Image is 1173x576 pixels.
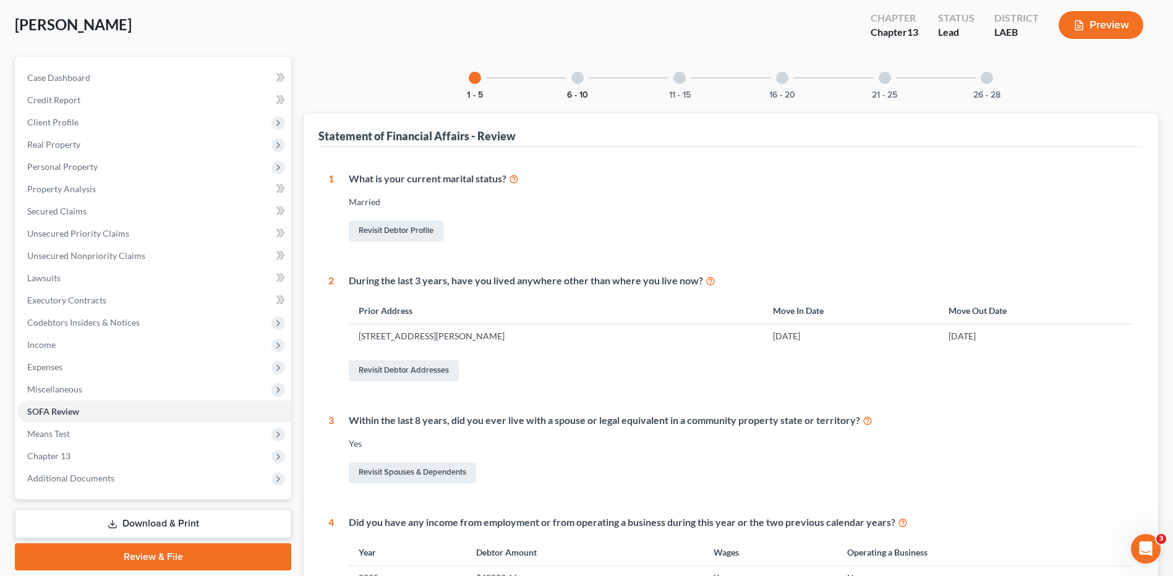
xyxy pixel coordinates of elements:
th: Wages [704,539,837,565]
span: Income [27,339,56,350]
a: Unsecured Nonpriority Claims [17,245,291,267]
button: 1 - 5 [467,91,484,100]
div: Chapter [871,11,918,25]
button: 11 - 15 [669,91,691,100]
a: Property Analysis [17,178,291,200]
span: [PERSON_NAME] [15,15,132,33]
div: Yes [349,438,1133,450]
a: Case Dashboard [17,67,291,89]
a: Review & File [15,543,291,570]
div: During the last 3 years, have you lived anywhere other than where you live now? [349,274,1133,288]
iframe: Intercom live chat [1131,534,1161,564]
th: Move In Date [763,297,939,324]
span: Case Dashboard [27,72,90,83]
div: District [994,11,1039,25]
th: Move Out Date [939,297,1133,324]
div: Married [349,196,1133,208]
a: Lawsuits [17,267,291,289]
div: Status [938,11,975,25]
div: Statement of Financial Affairs - Review [318,129,516,143]
div: What is your current marital status? [349,172,1133,186]
button: Preview [1059,11,1143,39]
button: 21 - 25 [872,91,897,100]
span: Personal Property [27,161,98,172]
div: 3 [328,413,334,486]
button: 6 - 10 [567,91,588,100]
span: Secured Claims [27,206,87,216]
a: Revisit Debtor Profile [349,221,443,242]
button: 16 - 20 [769,91,795,100]
span: Executory Contracts [27,295,106,305]
span: Unsecured Priority Claims [27,228,129,239]
a: Secured Claims [17,200,291,222]
span: 13 [907,26,918,38]
a: Executory Contracts [17,289,291,311]
span: Credit Report [27,95,80,105]
span: Lawsuits [27,273,61,283]
div: 2 [328,274,334,384]
span: Property Analysis [27,184,96,194]
a: Unsecured Priority Claims [17,222,291,245]
th: Debtor Amount [466,539,704,565]
a: SOFA Review [17,400,291,423]
span: Chapter 13 [27,451,70,461]
div: Chapter [871,25,918,40]
span: Real Property [27,139,80,150]
td: [DATE] [763,324,939,348]
th: Operating a Business [837,539,1133,565]
th: Prior Address [349,297,762,324]
span: Unsecured Nonpriority Claims [27,250,145,261]
a: Credit Report [17,89,291,111]
button: 26 - 28 [973,91,1000,100]
a: Download & Print [15,509,291,538]
td: [STREET_ADDRESS][PERSON_NAME] [349,324,762,348]
a: Revisit Debtor Addresses [349,360,459,381]
div: Lead [938,25,975,40]
div: LAEB [994,25,1039,40]
th: Year [349,539,466,565]
span: 3 [1156,534,1166,544]
span: SOFA Review [27,406,79,417]
div: 1 [328,172,334,244]
a: Revisit Spouses & Dependents [349,462,476,483]
span: Client Profile [27,117,79,127]
td: [DATE] [939,324,1133,348]
span: Miscellaneous [27,384,82,394]
div: Within the last 8 years, did you ever live with a spouse or legal equivalent in a community prope... [349,413,1133,428]
span: Means Test [27,428,70,439]
span: Additional Documents [27,473,114,483]
span: Codebtors Insiders & Notices [27,317,140,328]
div: Did you have any income from employment or from operating a business during this year or the two ... [349,515,1133,530]
span: Expenses [27,362,62,372]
